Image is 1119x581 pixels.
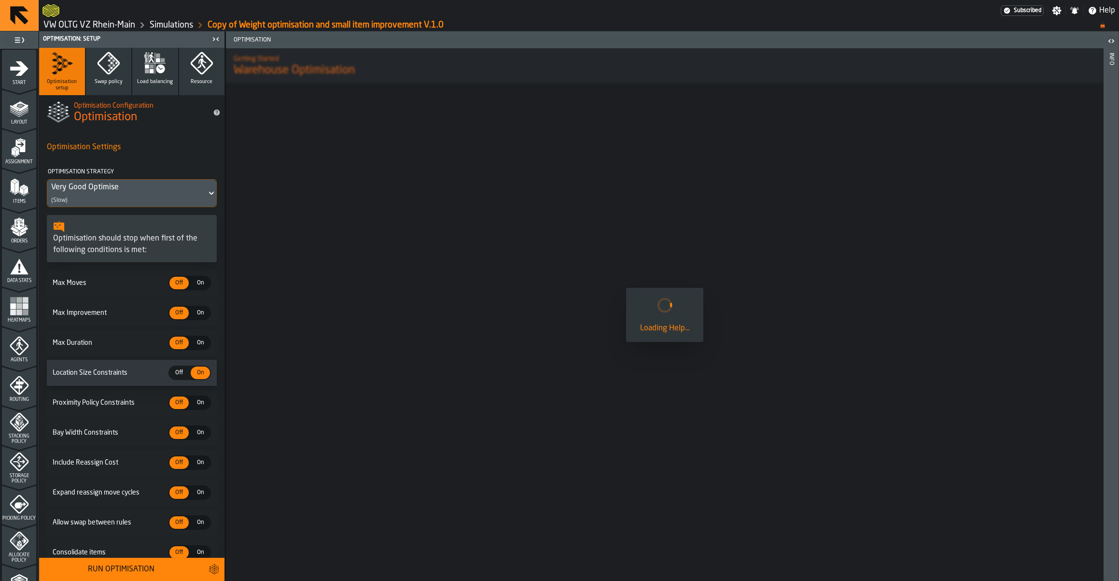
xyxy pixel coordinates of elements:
label: button-switch-multi-Off [168,455,190,470]
span: On [193,368,208,377]
li: menu Items [2,169,36,207]
li: menu Agents [2,327,36,366]
span: On [193,398,208,407]
span: Off [171,309,187,317]
span: Start [2,80,36,85]
span: Max Improvement [51,309,168,317]
span: Items [2,199,36,204]
div: thumb [169,486,189,499]
a: link-to-/wh/i/44979e6c-6f66-405e-9874-c1e29f02a54a [43,20,135,30]
div: thumb [191,367,210,379]
label: button-switch-multi-Off [168,366,190,380]
label: button-switch-multi-Off [168,336,190,350]
li: menu Routing [2,367,36,405]
label: button-toggle-Open [1105,33,1118,51]
header: Info [1104,31,1119,581]
div: thumb [191,546,210,559]
div: Menu Subscription [1001,5,1044,16]
span: Location Size Constraints [51,369,168,377]
nav: Breadcrumb [42,19,1115,31]
button: button-Run Optimisation [39,558,203,581]
div: (Slow) [51,197,68,204]
span: Off [171,428,187,437]
label: button-switch-multi-Off [168,276,190,290]
label: button-switch-multi-On [190,515,211,530]
label: button-switch-multi-Off [168,306,190,320]
span: On [193,548,208,557]
h4: Optimisation Settings [47,138,217,157]
div: thumb [191,397,210,409]
li: menu Layout [2,89,36,128]
span: Allow swap between rules [51,519,168,526]
span: Allocate Policy [2,553,36,563]
div: thumb [169,337,189,349]
div: thumb [191,516,210,529]
label: button-toggle-Toggle Full Menu [2,33,36,47]
label: button-switch-multi-Off [168,515,190,530]
li: menu Assignment [2,129,36,168]
span: Storage Policy [2,473,36,484]
label: button-toggle-Close me [209,33,223,45]
label: button-switch-multi-On [190,545,211,560]
span: Swap policy [95,79,123,85]
span: Resource [191,79,212,85]
span: Bay Width Constraints [51,429,168,437]
li: menu Heatmaps [2,287,36,326]
div: thumb [169,397,189,409]
div: thumb [191,486,210,499]
span: Off [171,398,187,407]
a: link-to-/wh/i/44979e6c-6f66-405e-9874-c1e29f02a54a/settings/billing [1001,5,1044,16]
span: Agents [2,357,36,363]
div: thumb [169,277,189,289]
span: Proximity Policy Constraints [51,399,168,407]
span: On [193,428,208,437]
span: On [193,518,208,527]
label: button-switch-multi-Off [168,545,190,560]
label: button-switch-multi-Off [168,425,190,440]
div: thumb [169,426,189,439]
div: thumb [169,546,189,559]
label: button-switch-multi-Off [168,485,190,500]
div: thumb [169,307,189,319]
li: menu Stacking Policy [2,406,36,445]
span: Help [1099,5,1115,16]
a: logo-header [42,2,59,19]
div: thumb [169,516,189,529]
span: Optimisation: Setup [43,36,100,43]
span: Stacking Policy [2,434,36,444]
span: Off [171,548,187,557]
label: button-switch-multi-On [190,396,211,410]
div: thumb [191,426,210,439]
span: On [193,339,208,347]
label: button-switch-multi-On [190,276,211,290]
div: thumb [191,456,210,469]
div: Loading Help... [634,323,696,334]
span: On [193,458,208,467]
div: thumb [169,456,189,469]
span: Expand reassign move cycles [51,489,168,496]
div: Optimisation should stop when first of the following conditions is met: [53,233,210,256]
span: Routing [2,397,36,402]
div: DropdownMenuValue-10 [51,182,203,193]
span: Optimisation setup [43,79,81,91]
span: Max Moves [51,279,168,287]
span: Include Reassign Cost [51,459,168,467]
span: Off [171,488,187,497]
div: thumb [191,277,210,289]
li: menu Data Stats [2,248,36,286]
span: Off [171,339,187,347]
a: link-to-/wh/i/44979e6c-6f66-405e-9874-c1e29f02a54a/simulations/6fda5f95-b1ed-4e8c-b7fd-63cfd2bdb014 [208,20,444,30]
label: button-switch-multi-Off [168,396,190,410]
div: Info [1108,51,1115,579]
span: Off [171,368,187,377]
li: menu Orders [2,208,36,247]
span: Orders [2,239,36,244]
span: On [193,309,208,317]
span: On [193,488,208,497]
div: title-Optimisation [39,95,224,130]
span: Picking Policy [2,516,36,521]
li: menu Picking Policy [2,485,36,524]
button: button- [203,558,224,581]
div: thumb [191,307,210,319]
h2: Sub Title [74,100,205,110]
